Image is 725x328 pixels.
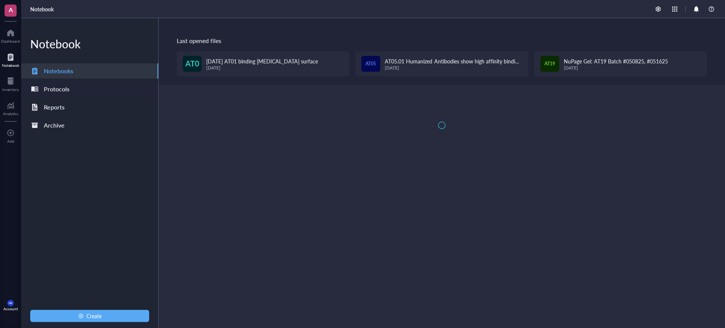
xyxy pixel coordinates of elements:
[206,57,318,65] span: [DATE] AT01 binding [MEDICAL_DATA] surface
[177,36,707,45] div: Last opened files
[86,313,102,319] span: Create
[21,100,158,115] a: Reports
[1,39,20,43] div: Dashboard
[9,302,12,305] span: MK
[44,66,73,76] div: Notebooks
[545,60,555,68] span: AT19
[3,306,18,311] div: Account
[206,65,318,71] div: [DATE]
[2,75,19,92] a: Inventory
[44,84,69,94] div: Protocols
[3,99,18,116] a: Analytics
[3,111,18,116] div: Analytics
[185,58,199,69] span: AT0
[7,139,14,143] div: Add
[44,102,65,112] div: Reports
[9,5,13,14] span: A
[366,60,376,68] span: AT05
[2,63,19,68] div: Notebook
[30,310,149,322] button: Create
[385,65,522,71] div: [DATE]
[385,57,522,73] span: AT05.01 Humanized Antibodies show high affinity binding to VISTA Transfected [MEDICAL_DATA] cells
[564,65,668,71] div: [DATE]
[44,120,65,131] div: Archive
[2,87,19,92] div: Inventory
[21,82,158,97] a: Protocols
[21,36,158,51] div: Notebook
[2,51,19,68] a: Notebook
[30,6,54,12] a: Notebook
[21,118,158,133] a: Archive
[564,57,668,65] span: NuPage Gel: AT19 Batch #050825, #051625
[1,27,20,43] a: Dashboard
[21,63,158,79] a: Notebooks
